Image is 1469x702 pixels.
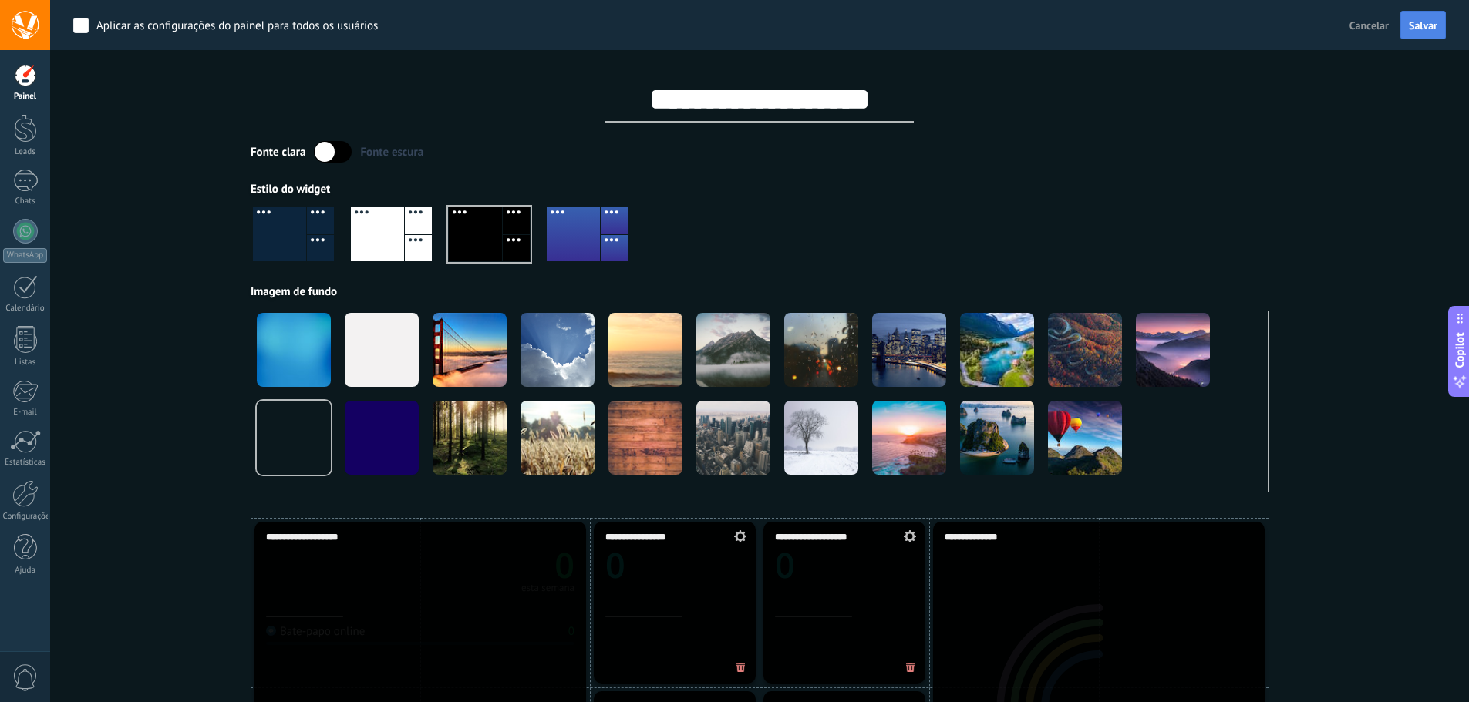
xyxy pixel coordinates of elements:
[3,512,48,522] div: Configurações
[251,145,305,160] div: Fonte clara
[3,147,48,157] div: Leads
[1343,14,1395,37] button: Cancelar
[1409,20,1437,31] span: Salvar
[3,358,48,368] div: Listas
[251,284,1269,299] div: Imagem de fundo
[3,566,48,576] div: Ajuda
[3,304,48,314] div: Calendário
[1400,11,1446,40] button: Salvar
[3,458,48,468] div: Estatísticas
[1349,18,1389,32] span: Cancelar
[360,145,423,160] div: Fonte escura
[1452,332,1467,368] span: Copilot
[96,18,378,34] div: Aplicar as configurações do painel para todos os usuários
[3,408,48,418] div: E-mail
[3,92,48,102] div: Painel
[3,248,47,263] div: WhatsApp
[251,182,1269,196] div: Estilo do widget
[3,196,48,207] div: Chats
